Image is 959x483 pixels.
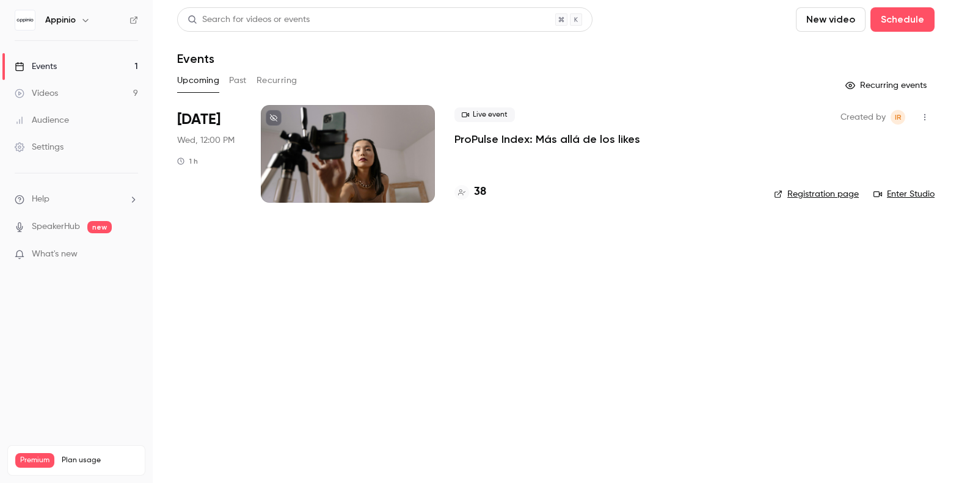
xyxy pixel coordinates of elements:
span: Live event [454,107,515,122]
iframe: Noticeable Trigger [123,249,138,260]
button: Recurring [257,71,297,90]
span: Isabella Rentería Berrospe [891,110,905,125]
div: 1 h [177,156,198,166]
span: Help [32,193,49,206]
a: Enter Studio [873,188,935,200]
span: Wed, 12:00 PM [177,134,235,147]
span: Plan usage [62,456,137,465]
span: Created by [840,110,886,125]
span: new [87,221,112,233]
span: Premium [15,453,54,468]
img: Appinio [15,10,35,30]
a: 38 [454,184,486,200]
div: Events [15,60,57,73]
a: ProPulse Index: Más allá de los likes [454,132,640,147]
li: help-dropdown-opener [15,193,138,206]
button: Schedule [870,7,935,32]
button: New video [796,7,866,32]
a: Registration page [774,188,859,200]
div: Sep 17 Wed, 12:00 PM (Europe/Madrid) [177,105,241,203]
span: IR [895,110,902,125]
div: Settings [15,141,64,153]
button: Upcoming [177,71,219,90]
span: [DATE] [177,110,221,129]
div: Videos [15,87,58,100]
h1: Events [177,51,214,66]
div: Audience [15,114,69,126]
button: Past [229,71,247,90]
span: What's new [32,248,78,261]
button: Recurring events [840,76,935,95]
h6: Appinio [45,14,76,26]
h4: 38 [474,184,486,200]
a: SpeakerHub [32,220,80,233]
div: Search for videos or events [188,13,310,26]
